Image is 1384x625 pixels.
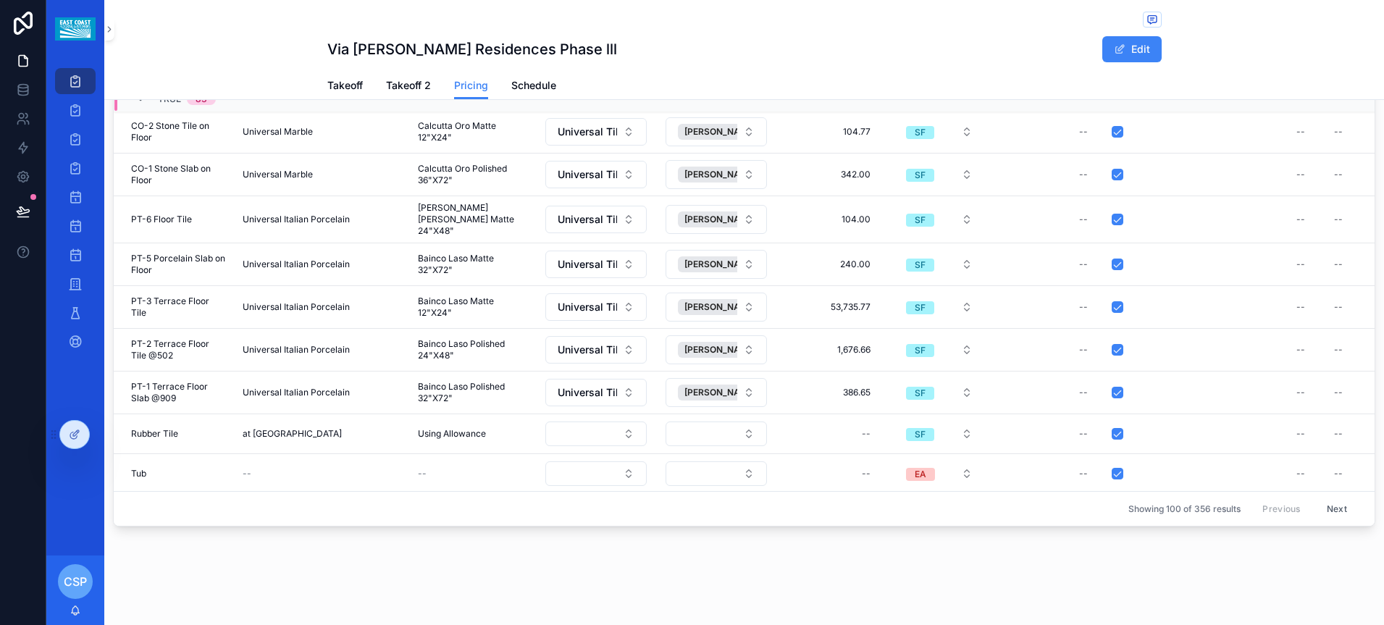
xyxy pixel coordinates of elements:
span: [PERSON_NAME] [684,214,756,225]
span: Universal Tile and Marble [558,385,617,400]
span: [PERSON_NAME] [684,259,756,270]
div: SF [915,387,926,400]
span: Pricing [454,78,488,93]
div: -- [1079,169,1088,180]
span: 1,676.66 [791,344,871,356]
div: SF [915,126,926,139]
span: Universal Tile and Marble [558,300,617,314]
span: 342.00 [791,169,871,180]
button: Select Button [666,378,767,407]
div: scrollable content [46,58,104,374]
div: -- [1334,428,1343,440]
button: Select Button [545,421,647,446]
span: Universal Italian Porcelain [243,387,350,398]
div: SF [915,259,926,272]
button: Unselect 593 [678,342,777,358]
button: Select Button [894,421,984,447]
span: Universal Tile and Marble [558,257,617,272]
button: Unselect 593 [678,385,777,400]
button: Select Button [894,119,984,145]
button: Select Button [894,461,984,487]
button: Unselect 593 [678,124,777,140]
div: -- [1296,387,1305,398]
button: Select Button [894,251,984,277]
button: Unselect 593 [678,256,777,272]
button: Select Button [894,379,984,406]
span: Universal Tile and Marble [558,343,617,357]
div: -- [1079,428,1088,440]
button: Select Button [894,206,984,232]
span: Rubber Tile [131,428,178,440]
button: Select Button [545,161,647,188]
div: -- [1296,259,1305,270]
span: PT-1 Terrace Floor Slab @909 [131,381,225,404]
div: -- [1079,259,1088,270]
span: 386.65 [791,387,871,398]
span: Universal Italian Porcelain [243,214,350,225]
div: -- [1296,169,1305,180]
a: Pricing [454,72,488,100]
button: Select Button [666,117,767,146]
button: Select Button [666,461,767,486]
div: -- [1334,344,1343,356]
span: PT-3 Terrace Floor Tile [131,295,225,319]
button: Select Button [545,251,647,278]
div: -- [862,468,871,479]
span: PT-5 Porcelain Slab on Floor [131,253,225,276]
span: Takeoff [327,78,363,93]
img: App logo [55,17,95,41]
button: Select Button [894,294,984,320]
button: Select Button [545,206,647,233]
div: -- [1334,169,1343,180]
span: 240.00 [791,259,871,270]
button: Select Button [894,162,984,188]
span: PT-6 Floor Tile [131,214,192,225]
div: -- [1079,301,1088,313]
div: -- [1079,387,1088,398]
a: Takeoff [327,72,363,101]
div: -- [1079,468,1088,479]
button: Next [1317,498,1357,520]
span: Universal Italian Porcelain [243,301,350,313]
span: [PERSON_NAME] [PERSON_NAME] Matte 24"X48" [418,202,527,237]
span: [PERSON_NAME] [684,344,756,356]
div: EA [915,468,926,481]
div: -- [1079,214,1088,225]
div: -- [1296,428,1305,440]
div: SF [915,214,926,227]
button: Unselect 593 [678,299,777,315]
div: -- [1296,126,1305,138]
h1: Via [PERSON_NAME] Residences Phase lll [327,39,617,59]
button: Select Button [545,461,647,486]
span: CO-1 Stone Slab on Floor [131,163,225,186]
span: Showing 100 of 356 results [1128,503,1241,515]
div: -- [1296,214,1305,225]
span: Tub [131,468,146,479]
span: 53,735.77 [791,301,871,313]
span: -- [418,468,427,479]
span: 104.00 [791,214,871,225]
span: at [GEOGRAPHIC_DATA] [243,428,342,440]
a: Takeoff 2 [386,72,431,101]
span: CSP [64,573,87,590]
span: Bainco Laso Matte 32"X72" [418,253,527,276]
button: Select Button [666,160,767,189]
div: -- [1334,259,1343,270]
span: PT-2 Terrace Floor Tile @502 [131,338,225,361]
span: [PERSON_NAME] [684,301,756,313]
span: Bainco Laso Polished 32"X72" [418,381,527,404]
div: SF [915,301,926,314]
span: Universal Italian Porcelain [243,259,350,270]
button: Select Button [666,205,767,234]
span: Universal Tile and Marble [558,167,617,182]
button: Unselect 593 [678,167,777,183]
span: [PERSON_NAME] [684,126,756,138]
button: Select Button [666,250,767,279]
span: Using Allowance [418,428,486,440]
div: -- [1334,126,1343,138]
div: -- [1296,344,1305,356]
span: Schedule [511,78,556,93]
div: -- [862,428,871,440]
span: CO-2 Stone Tile on Floor [131,120,225,143]
div: -- [1334,301,1343,313]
